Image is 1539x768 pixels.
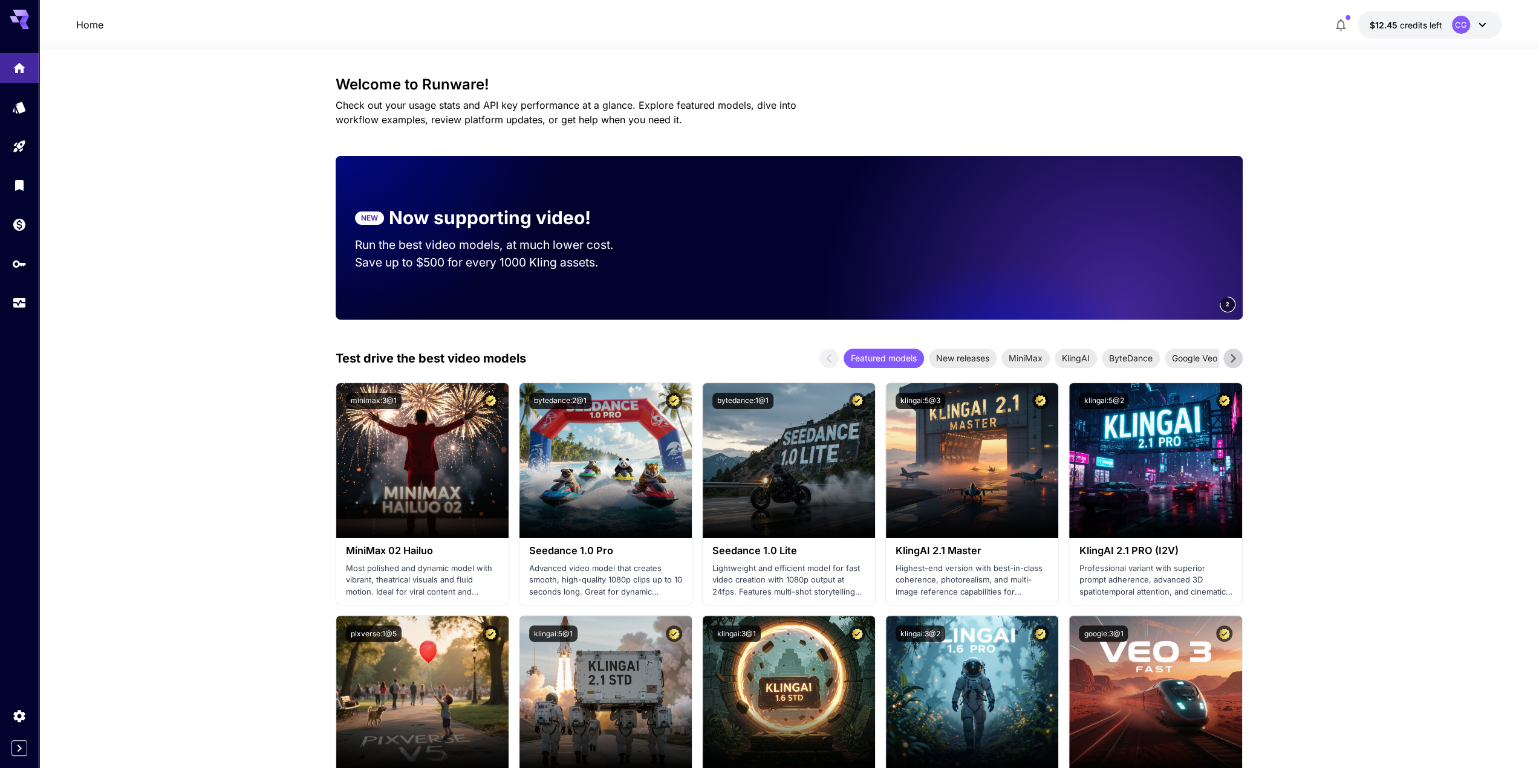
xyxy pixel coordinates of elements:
[355,254,637,271] p: Save up to $500 for every 1000 Kling assets.
[336,99,796,126] span: Check out your usage stats and API key performance at a glance. Explore featured models, dive int...
[712,545,865,557] h3: Seedance 1.0 Lite
[12,100,27,115] div: Models
[1055,349,1097,368] div: KlingAI
[1452,16,1470,34] div: CG
[896,563,1049,598] p: Highest-end version with best-in-class coherence, photorealism, and multi-image reference capabil...
[712,625,761,642] button: klingai:3@1
[12,256,27,271] div: API Keys
[1165,352,1225,364] span: Google Veo
[712,393,773,409] button: bytedance:1@1
[529,393,591,409] button: bytedance:2@1
[849,393,865,409] button: Certified Model – Vetted for best performance and includes a commercial license.
[1001,352,1050,364] span: MiniMax
[929,352,997,364] span: New releases
[12,295,27,311] div: Usage
[529,563,682,598] p: Advanced video model that creates smooth, high-quality 1080p clips up to 10 seconds long. Great f...
[12,57,27,72] div: Home
[1216,393,1232,409] button: Certified Model – Vetted for best performance and includes a commercial license.
[929,349,997,368] div: New releases
[1370,20,1400,30] span: $12.45
[76,18,103,32] a: Home
[1001,349,1050,368] div: MiniMax
[1165,349,1225,368] div: Google Veo
[844,349,924,368] div: Featured models
[844,352,924,364] span: Featured models
[389,204,591,231] p: Now supporting video!
[1400,20,1442,30] span: credits left
[1226,300,1229,309] span: 2
[336,349,526,367] p: Test drive the best video models
[483,393,499,409] button: Certified Model – Vetted for best performance and includes a commercial license.
[336,383,509,538] img: alt
[529,545,682,557] h3: Seedance 1.0 Pro
[1079,625,1128,642] button: google:3@1
[346,545,499,557] h3: MiniMax 02 Hailuo
[1079,545,1232,557] h3: KlingAI 2.1 PRO (I2V)
[519,383,692,538] img: alt
[529,625,578,642] button: klingai:5@1
[1102,349,1160,368] div: ByteDance
[1032,625,1049,642] button: Certified Model – Vetted for best performance and includes a commercial license.
[12,139,27,154] div: Playground
[666,393,682,409] button: Certified Model – Vetted for best performance and includes a commercial license.
[1055,352,1097,364] span: KlingAI
[896,393,945,409] button: klingai:5@3
[361,213,378,224] p: NEW
[12,178,27,193] div: Library
[355,236,637,254] p: Run the best video models, at much lower cost.
[896,545,1049,557] h3: KlingAI 2.1 Master
[666,625,682,642] button: Certified Model – Vetted for best performance and includes a commercial license.
[1358,11,1502,39] button: $12.4482CG
[1032,393,1049,409] button: Certified Model – Vetted for best performance and includes a commercial license.
[346,563,499,598] p: Most polished and dynamic model with vibrant, theatrical visuals and fluid motion. Ideal for vira...
[1102,352,1160,364] span: ByteDance
[849,625,865,642] button: Certified Model – Vetted for best performance and includes a commercial license.
[1079,393,1128,409] button: klingai:5@2
[346,393,402,409] button: minimax:3@1
[886,383,1058,538] img: alt
[712,563,865,598] p: Lightweight and efficient model for fast video creation with 1080p output at 24fps. Features mult...
[896,625,945,642] button: klingai:3@2
[483,625,499,642] button: Certified Model – Vetted for best performance and includes a commercial license.
[1079,563,1232,598] p: Professional variant with superior prompt adherence, advanced 3D spatiotemporal attention, and ci...
[1216,625,1232,642] button: Certified Model – Vetted for best performance and includes a commercial license.
[336,76,1243,93] h3: Welcome to Runware!
[11,740,27,756] button: Expand sidebar
[76,18,103,32] nav: breadcrumb
[12,217,27,232] div: Wallet
[1370,19,1442,31] div: $12.4482
[1069,383,1241,538] img: alt
[703,383,875,538] img: alt
[346,625,402,642] button: pixverse:1@5
[12,708,27,723] div: Settings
